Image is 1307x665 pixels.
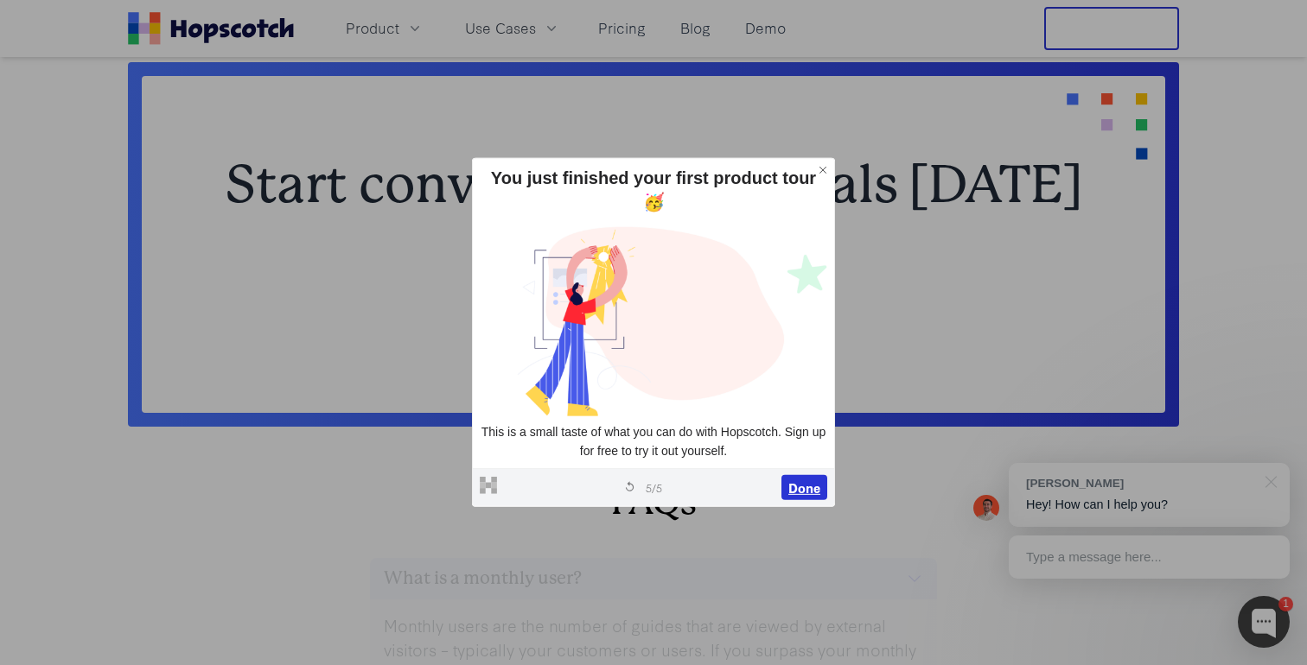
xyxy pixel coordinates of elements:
button: Product [335,14,434,42]
img: glz40brdibq3amekgqry.png [480,221,827,416]
div: 1 [1278,597,1293,611]
p: Get started in minutes. No credit card required. [197,308,1110,330]
span: 5 / 5 [646,479,662,495]
h3: What is a monthly user? [384,565,582,592]
a: Demo [738,14,793,42]
span: Product [346,17,399,39]
p: Hey! How can I help you? [1026,496,1272,514]
h2: FAQs [142,482,1165,523]
a: Pricing [591,14,653,42]
a: Blog [673,14,717,42]
button: Free Trial [1044,7,1179,50]
p: This is a small taste of what you can do with Hopscotch. Sign up for free to try it out yourself. [480,423,827,460]
img: Mark Spera [973,495,999,521]
a: Home [128,12,294,45]
button: Use Cases [455,14,571,42]
div: [PERSON_NAME] [1026,475,1255,491]
button: What is a monthly user? [370,558,937,599]
div: Type a message here... [1009,535,1290,579]
span: Use Cases [465,17,536,39]
button: Done [781,474,827,500]
div: You just finished your first product tour 🥳 [480,166,827,214]
h2: Start converting more trials [DATE] [197,159,1110,211]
